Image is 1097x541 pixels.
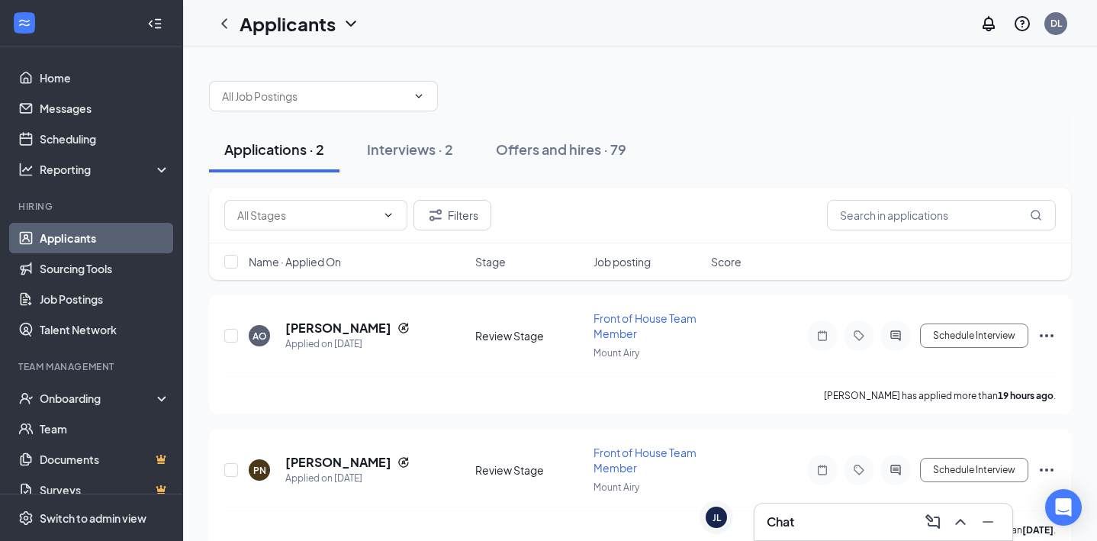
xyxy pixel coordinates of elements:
[40,510,146,526] div: Switch to admin view
[827,200,1056,230] input: Search in applications
[951,513,970,531] svg: ChevronUp
[475,328,584,343] div: Review Stage
[475,462,584,478] div: Review Stage
[948,510,973,534] button: ChevronUp
[1022,524,1054,536] b: [DATE]
[1037,327,1056,345] svg: Ellipses
[147,16,162,31] svg: Collapse
[224,140,324,159] div: Applications · 2
[40,253,170,284] a: Sourcing Tools
[980,14,998,33] svg: Notifications
[921,510,945,534] button: ComposeMessage
[594,311,696,340] span: Front of House Team Member
[1013,14,1031,33] svg: QuestionInfo
[40,414,170,444] a: Team
[594,254,651,269] span: Job posting
[253,464,266,477] div: PN
[285,471,410,486] div: Applied on [DATE]
[17,15,32,31] svg: WorkstreamLogo
[594,481,639,493] span: Mount Airy
[237,207,376,224] input: All Stages
[40,223,170,253] a: Applicants
[18,360,167,373] div: Team Management
[367,140,453,159] div: Interviews · 2
[850,464,868,476] svg: Tag
[413,200,491,230] button: Filter Filters
[240,11,336,37] h1: Applicants
[920,324,1028,348] button: Schedule Interview
[998,390,1054,401] b: 19 hours ago
[813,330,832,342] svg: Note
[40,284,170,314] a: Job Postings
[40,391,157,406] div: Onboarding
[40,444,170,475] a: DocumentsCrown
[253,330,267,343] div: AO
[594,347,639,359] span: Mount Airy
[711,254,742,269] span: Score
[979,513,997,531] svg: Minimize
[40,162,171,177] div: Reporting
[1050,17,1062,30] div: DL
[475,254,506,269] span: Stage
[1037,461,1056,479] svg: Ellipses
[924,513,942,531] svg: ComposeMessage
[886,464,905,476] svg: ActiveChat
[382,209,394,221] svg: ChevronDown
[18,162,34,177] svg: Analysis
[40,314,170,345] a: Talent Network
[18,200,167,213] div: Hiring
[813,464,832,476] svg: Note
[222,88,407,105] input: All Job Postings
[342,14,360,33] svg: ChevronDown
[40,63,170,93] a: Home
[767,514,794,530] h3: Chat
[18,510,34,526] svg: Settings
[397,456,410,469] svg: Reapply
[249,254,341,269] span: Name · Applied On
[920,458,1028,482] button: Schedule Interview
[285,454,391,471] h5: [PERSON_NAME]
[215,14,233,33] svg: ChevronLeft
[397,322,410,334] svg: Reapply
[850,330,868,342] svg: Tag
[40,124,170,154] a: Scheduling
[40,93,170,124] a: Messages
[824,389,1056,402] p: [PERSON_NAME] has applied more than .
[496,140,626,159] div: Offers and hires · 79
[285,320,391,337] h5: [PERSON_NAME]
[413,90,425,102] svg: ChevronDown
[976,510,1000,534] button: Minimize
[1030,209,1042,221] svg: MagnifyingGlass
[1045,489,1082,526] div: Open Intercom Messenger
[713,511,721,524] div: JL
[886,330,905,342] svg: ActiveChat
[40,475,170,505] a: SurveysCrown
[594,446,696,475] span: Front of House Team Member
[18,391,34,406] svg: UserCheck
[285,337,410,352] div: Applied on [DATE]
[426,206,445,224] svg: Filter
